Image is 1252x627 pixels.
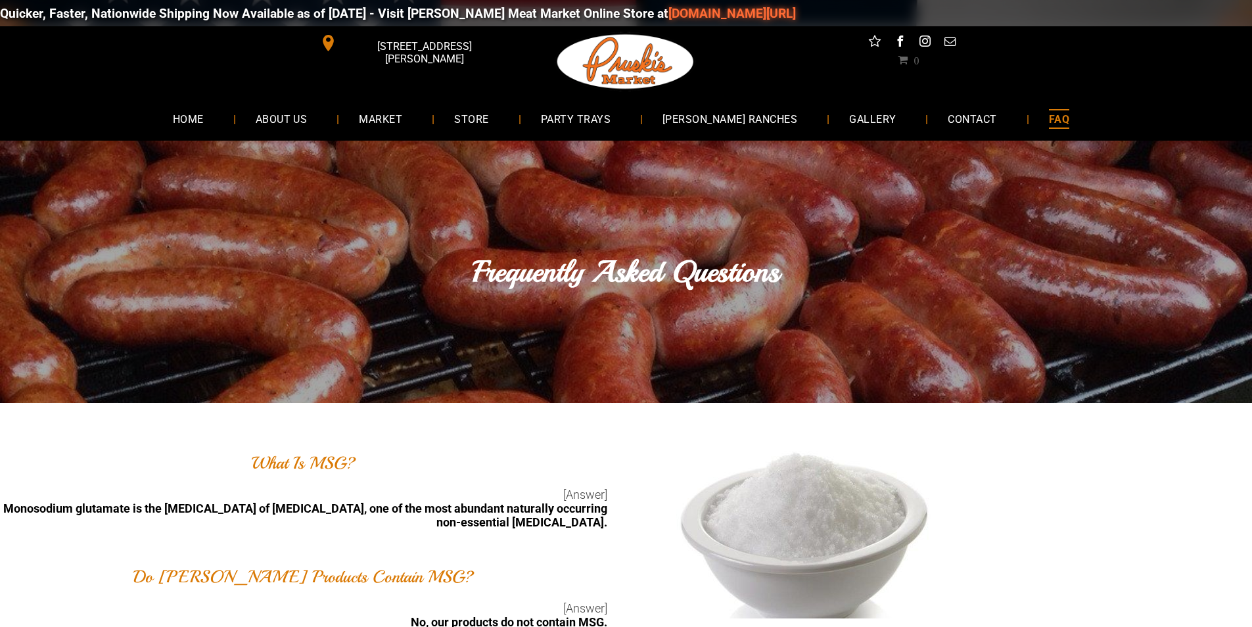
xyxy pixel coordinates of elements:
[3,501,607,529] b: Monosodium glutamate is the [MEDICAL_DATA] of [MEDICAL_DATA], one of the most abundant naturally ...
[434,101,508,136] a: STORE
[236,101,327,136] a: ABOUT US
[643,101,817,136] a: [PERSON_NAME] RANCHES
[339,34,509,72] span: [STREET_ADDRESS][PERSON_NAME]
[555,26,697,97] img: Pruski-s+Market+HQ+Logo2-1920w.png
[941,33,958,53] a: email
[563,488,607,501] span: [Answer]
[914,55,919,65] span: 0
[829,101,916,136] a: GALLERY
[311,33,512,53] a: [STREET_ADDRESS][PERSON_NAME]
[916,33,933,53] a: instagram
[153,101,223,136] a: HOME
[252,452,356,474] font: What Is MSG?
[473,253,779,290] font: Frequently Asked Questions
[521,101,630,136] a: PARTY TRAYS
[645,446,973,618] img: msg-1920w.jpg
[928,101,1016,136] a: CONTACT
[891,33,908,53] a: facebook
[866,33,883,53] a: Social network
[563,601,607,615] span: [Answer]
[339,101,422,136] a: MARKET
[133,566,474,588] font: Do [PERSON_NAME] Products Contain MSG?
[1029,101,1089,136] a: FAQ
